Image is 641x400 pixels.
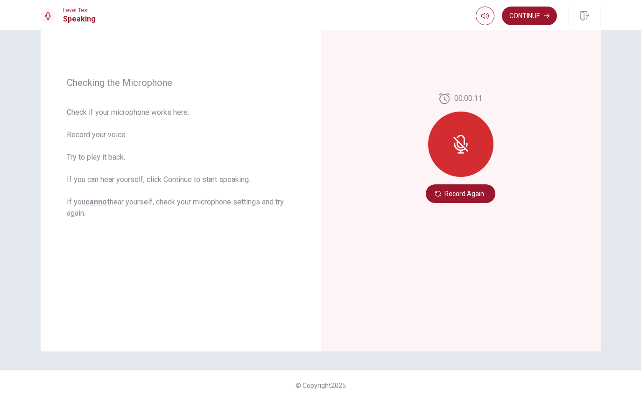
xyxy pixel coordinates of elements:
span: Level Test [63,7,96,14]
button: Record Again [426,184,495,203]
span: 00:00:11 [454,93,482,104]
button: Continue [502,7,557,25]
h1: Speaking [63,14,96,25]
span: © Copyright 2025 [296,382,346,389]
span: Checking the Microphone [67,77,295,88]
u: cannot [85,197,110,206]
span: Check if your microphone works here. Record your voice. Try to play it back. If you can hear your... [67,107,295,219]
